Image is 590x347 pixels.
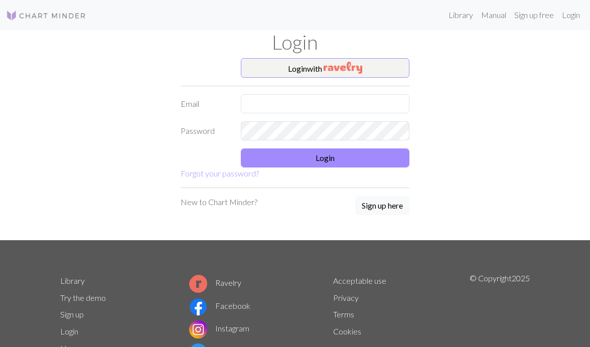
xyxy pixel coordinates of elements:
[477,5,510,25] a: Manual
[333,326,361,336] a: Cookies
[6,10,86,22] img: Logo
[175,94,235,113] label: Email
[189,323,249,333] a: Instagram
[558,5,584,25] a: Login
[60,309,84,319] a: Sign up
[333,309,354,319] a: Terms
[333,276,386,285] a: Acceptable use
[189,320,207,338] img: Instagram logo
[54,30,536,54] h1: Login
[355,196,409,215] button: Sign up here
[189,275,207,293] img: Ravelry logo
[241,148,409,167] button: Login
[60,293,106,302] a: Try the demo
[510,5,558,25] a: Sign up free
[324,62,362,74] img: Ravelry
[355,196,409,216] a: Sign up here
[181,196,257,208] p: New to Chart Minder?
[189,301,250,310] a: Facebook
[241,58,409,78] button: Loginwith
[189,278,241,287] a: Ravelry
[333,293,359,302] a: Privacy
[445,5,477,25] a: Library
[60,326,78,336] a: Login
[181,168,259,178] a: Forgot your password?
[189,298,207,316] img: Facebook logo
[60,276,85,285] a: Library
[175,121,235,140] label: Password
